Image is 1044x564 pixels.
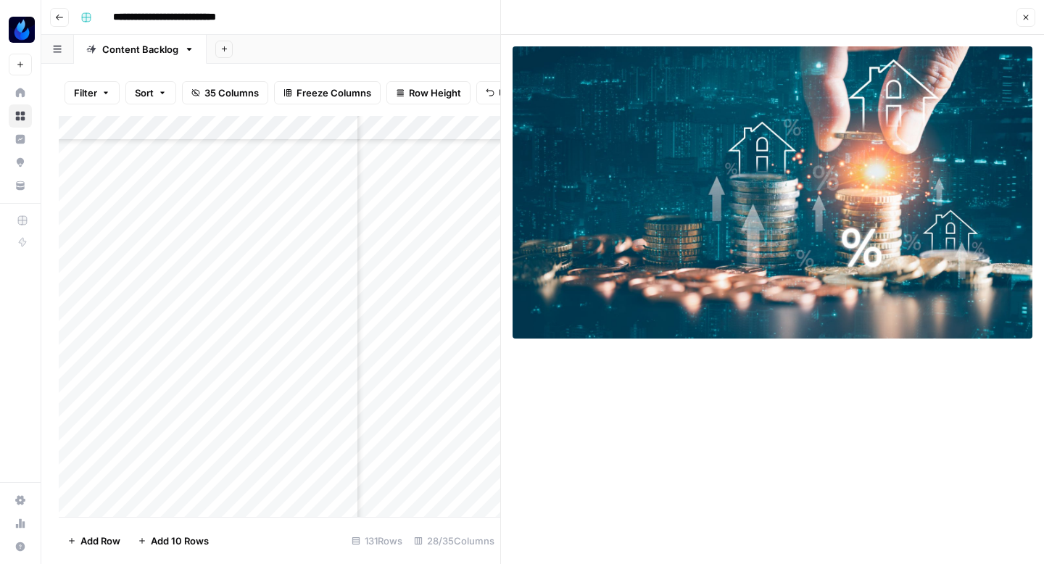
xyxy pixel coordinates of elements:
button: Add Row [59,529,129,552]
span: Add Row [80,534,120,548]
button: Sort [125,81,176,104]
button: Filter [65,81,120,104]
span: Sort [135,86,154,100]
a: Browse [9,104,32,128]
span: Add 10 Rows [151,534,209,548]
img: AgentFire Content Logo [9,17,35,43]
span: Filter [74,86,97,100]
button: Row Height [386,81,471,104]
span: Row Height [409,86,461,100]
button: Freeze Columns [274,81,381,104]
a: Opportunities [9,151,32,174]
div: 28/35 Columns [408,529,500,552]
span: 35 Columns [204,86,259,100]
a: Insights [9,128,32,151]
a: Settings [9,489,32,512]
button: Workspace: AgentFire Content [9,12,32,48]
a: Usage [9,512,32,535]
div: Content Backlog [102,42,178,57]
a: Home [9,81,32,104]
button: Help + Support [9,535,32,558]
button: Add 10 Rows [129,529,217,552]
div: 131 Rows [346,529,408,552]
button: 35 Columns [182,81,268,104]
span: Freeze Columns [297,86,371,100]
img: Row/Cell [513,46,1032,339]
button: Undo [476,81,533,104]
a: Content Backlog [74,35,207,64]
a: Your Data [9,174,32,197]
